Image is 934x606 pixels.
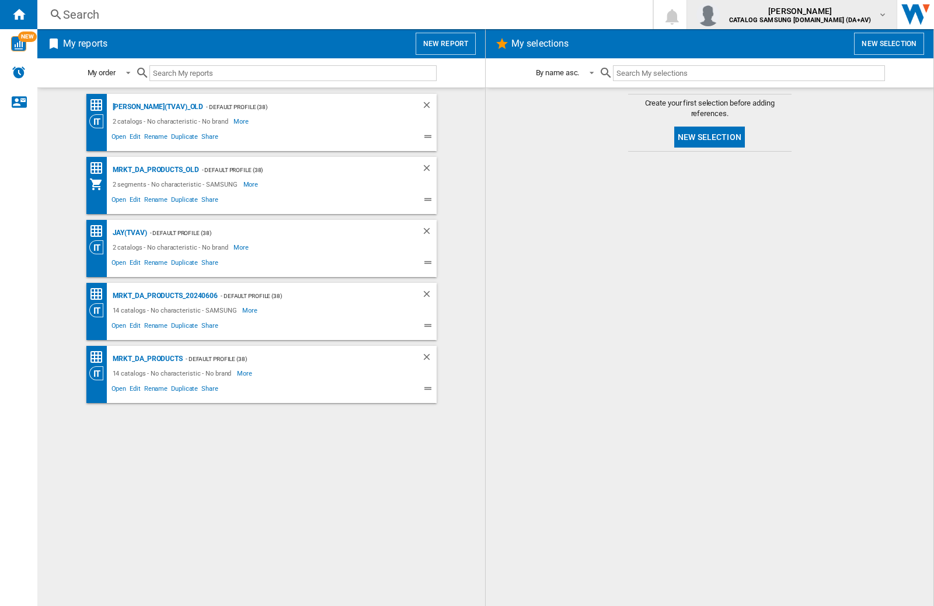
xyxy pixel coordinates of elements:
[613,65,884,81] input: Search My selections
[200,194,220,208] span: Share
[729,16,871,24] b: CATALOG SAMSUNG [DOMAIN_NAME] (DA+AV)
[237,366,254,380] span: More
[128,194,142,208] span: Edit
[128,320,142,334] span: Edit
[203,100,398,114] div: - Default profile (38)
[110,240,234,254] div: 2 catalogs - No characteristic - No brand
[233,240,250,254] span: More
[89,161,110,176] div: Price Matrix
[88,68,116,77] div: My order
[218,289,398,303] div: - Default profile (38)
[12,65,26,79] img: alerts-logo.svg
[421,289,437,303] div: Delete
[142,131,169,145] span: Rename
[89,177,110,191] div: My Assortment
[142,257,169,271] span: Rename
[696,3,720,26] img: profile.jpg
[110,257,128,271] span: Open
[110,320,128,334] span: Open
[110,100,204,114] div: [PERSON_NAME](TVAV)_old
[128,383,142,397] span: Edit
[242,303,259,317] span: More
[509,33,571,55] h2: My selections
[110,163,199,177] div: MRKT_DA_PRODUCTS_OLD
[110,226,147,240] div: JAY(TVAV)
[200,320,220,334] span: Share
[149,65,437,81] input: Search My reports
[89,366,110,380] div: Category View
[169,383,200,397] span: Duplicate
[18,31,37,42] span: NEW
[128,257,142,271] span: Edit
[854,33,924,55] button: New selection
[233,114,250,128] span: More
[142,320,169,334] span: Rename
[199,163,398,177] div: - Default profile (38)
[110,177,243,191] div: 2 segments - No characteristic - SAMSUNG
[61,33,110,55] h2: My reports
[110,289,218,303] div: MRKT_DA_PRODUCTS_20240606
[89,287,110,302] div: Price Matrix
[416,33,476,55] button: New report
[421,226,437,240] div: Delete
[142,383,169,397] span: Rename
[169,194,200,208] span: Duplicate
[89,303,110,317] div: Category View
[169,257,200,271] span: Duplicate
[536,68,580,77] div: By name asc.
[200,257,220,271] span: Share
[89,114,110,128] div: Category View
[89,350,110,365] div: Price Matrix
[421,352,437,366] div: Delete
[169,131,200,145] span: Duplicate
[183,352,398,366] div: - Default profile (38)
[63,6,622,23] div: Search
[421,163,437,177] div: Delete
[110,352,183,366] div: MRKT_DA_PRODUCTS
[128,131,142,145] span: Edit
[11,36,26,51] img: wise-card.svg
[729,5,871,17] span: [PERSON_NAME]
[110,194,128,208] span: Open
[421,100,437,114] div: Delete
[89,240,110,254] div: Category View
[110,114,234,128] div: 2 catalogs - No characteristic - No brand
[142,194,169,208] span: Rename
[110,303,243,317] div: 14 catalogs - No characteristic - SAMSUNG
[628,98,792,119] span: Create your first selection before adding references.
[243,177,260,191] span: More
[89,98,110,113] div: Price Matrix
[169,320,200,334] span: Duplicate
[89,224,110,239] div: Price Matrix
[674,127,745,148] button: New selection
[110,131,128,145] span: Open
[147,226,398,240] div: - Default profile (38)
[110,383,128,397] span: Open
[110,366,238,380] div: 14 catalogs - No characteristic - No brand
[200,131,220,145] span: Share
[200,383,220,397] span: Share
